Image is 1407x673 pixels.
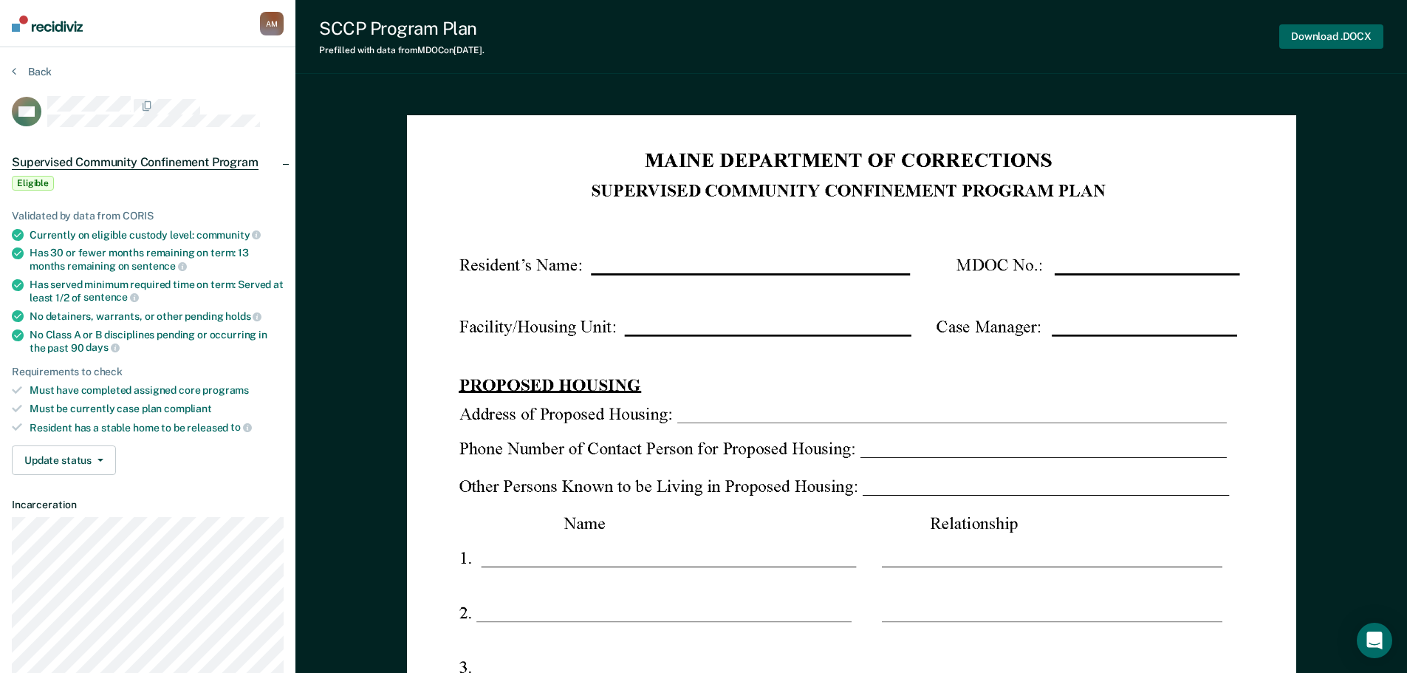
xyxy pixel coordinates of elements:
[260,12,284,35] button: AM
[164,403,212,414] span: compliant
[260,12,284,35] div: A M
[12,210,284,222] div: Validated by data from CORIS
[12,155,259,170] span: Supervised Community Confinement Program
[30,403,284,415] div: Must be currently case plan
[202,384,249,396] span: programs
[12,176,54,191] span: Eligible
[12,65,52,78] button: Back
[30,228,284,242] div: Currently on eligible custody level:
[319,45,485,55] div: Prefilled with data from MDOC on [DATE] .
[12,366,284,378] div: Requirements to check
[12,16,83,32] img: Recidiviz
[230,421,252,433] span: to
[319,18,485,39] div: SCCP Program Plan
[83,291,139,303] span: sentence
[131,260,187,272] span: sentence
[86,341,119,353] span: days
[30,247,284,272] div: Has 30 or fewer months remaining on term: 13 months remaining on
[30,384,284,397] div: Must have completed assigned core
[12,499,284,511] dt: Incarceration
[225,310,261,322] span: holds
[30,310,284,323] div: No detainers, warrants, or other pending
[30,279,284,304] div: Has served minimum required time on term: Served at least 1/2 of
[30,421,284,434] div: Resident has a stable home to be released
[30,329,284,354] div: No Class A or B disciplines pending or occurring in the past 90
[1279,24,1383,49] button: Download .DOCX
[196,229,261,241] span: community
[1357,623,1392,658] div: Open Intercom Messenger
[12,445,116,475] button: Update status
